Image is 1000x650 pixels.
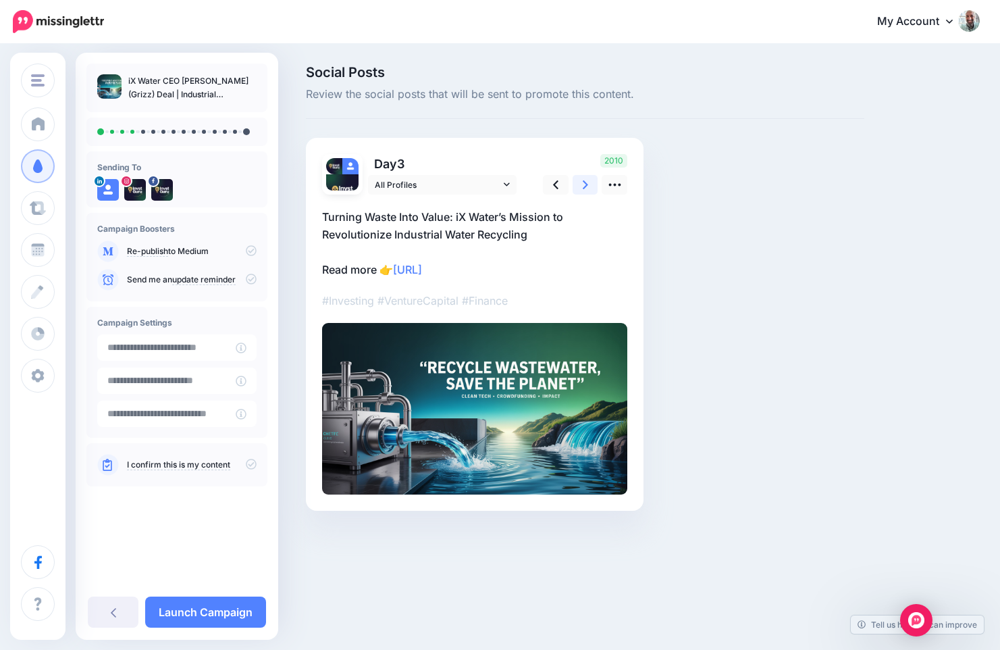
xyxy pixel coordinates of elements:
img: Missinglettr [13,10,104,33]
a: All Profiles [368,175,517,195]
a: update reminder [172,274,236,285]
a: [URL] [393,263,422,276]
h4: Sending To [97,162,257,172]
p: Send me an [127,274,257,286]
div: Open Intercom Messenger [900,604,932,636]
p: iX Water CEO [PERSON_NAME] (Grizz) Deal | Industrial Wastewater Recycling, Clean Tech & Crowdfund... [128,74,257,101]
span: 2010 [600,154,627,168]
img: 500636241_17843655336497570_6223560818517383544_n-bsa154745.jpg [326,174,359,207]
span: Review the social posts that will be sent to promote this content. [306,86,864,103]
p: Turning Waste Into Value: iX Water’s Mission to Revolutionize Industrial Water Recycling Read more 👉 [322,208,627,278]
img: menu.png [31,74,45,86]
p: Day [368,154,519,174]
img: 03f3ede8aae957c9add64c034f2db77d.jpg [322,323,627,495]
p: to Medium [127,245,257,257]
img: user_default_image.png [97,179,119,201]
span: 3 [397,157,404,171]
img: 500306017_122099016968891698_547164407858047431_n-bsa154743.jpg [326,158,342,174]
a: My Account [864,5,980,39]
a: Re-publish [127,246,168,257]
img: 500306017_122099016968891698_547164407858047431_n-bsa154743.jpg [151,179,173,201]
img: 03f3ede8aae957c9add64c034f2db77d_thumb.jpg [97,74,122,99]
img: user_default_image.png [342,158,359,174]
h4: Campaign Boosters [97,224,257,234]
p: #Investing #VentureCapital #Finance [322,292,627,309]
img: 500636241_17843655336497570_6223560818517383544_n-bsa154745.jpg [124,179,146,201]
h4: Campaign Settings [97,318,257,328]
span: Social Posts [306,66,864,79]
span: All Profiles [375,178,500,192]
a: Tell us how we can improve [851,616,984,634]
a: I confirm this is my content [127,459,230,470]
